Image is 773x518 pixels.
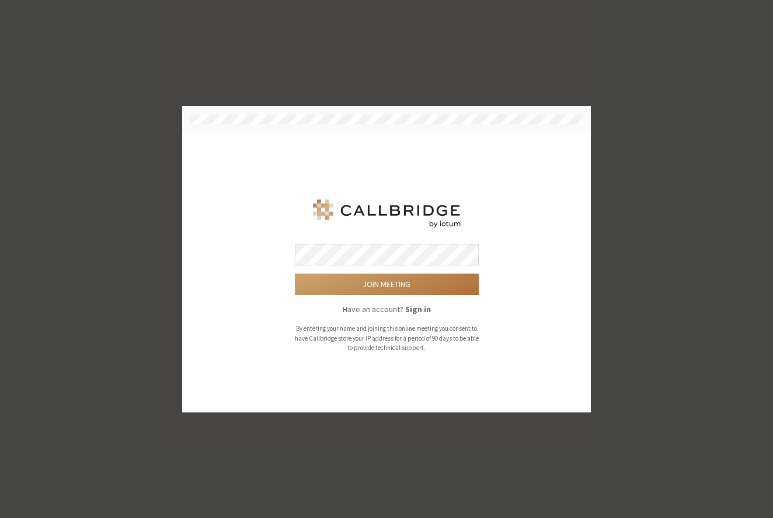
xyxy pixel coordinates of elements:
[295,274,479,295] button: Join meeting
[311,199,462,228] img: Iotum
[295,324,479,353] p: By entering your name and joining this online meeting you consent to have Callbridge store your I...
[405,303,431,316] button: Sign in
[295,303,479,316] p: Have an account?
[405,304,431,314] strong: Sign in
